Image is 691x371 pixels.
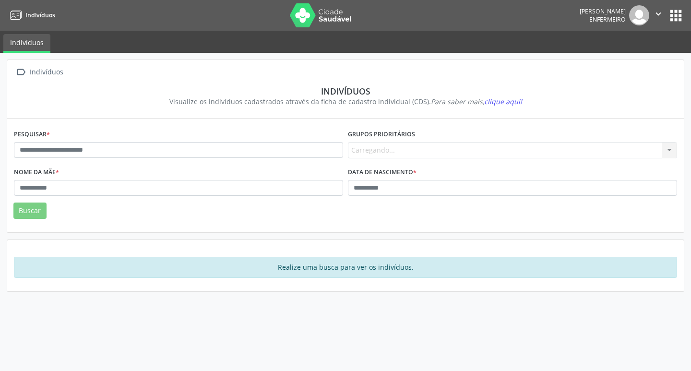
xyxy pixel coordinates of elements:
[14,127,50,142] label: Pesquisar
[13,203,47,219] button: Buscar
[649,5,667,25] button: 
[14,65,65,79] a:  Indivíduos
[21,86,670,96] div: Indivíduos
[580,7,626,15] div: [PERSON_NAME]
[667,7,684,24] button: apps
[629,5,649,25] img: img
[14,257,677,278] div: Realize uma busca para ver os indivíduos.
[14,65,28,79] i: 
[348,127,415,142] label: Grupos prioritários
[25,11,55,19] span: Indivíduos
[348,165,417,180] label: Data de nascimento
[484,97,522,106] span: clique aqui!
[14,165,59,180] label: Nome da mãe
[7,7,55,23] a: Indivíduos
[3,34,50,53] a: Indivíduos
[653,9,664,19] i: 
[431,97,522,106] i: Para saber mais,
[589,15,626,24] span: Enfermeiro
[21,96,670,107] div: Visualize os indivíduos cadastrados através da ficha de cadastro individual (CDS).
[28,65,65,79] div: Indivíduos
